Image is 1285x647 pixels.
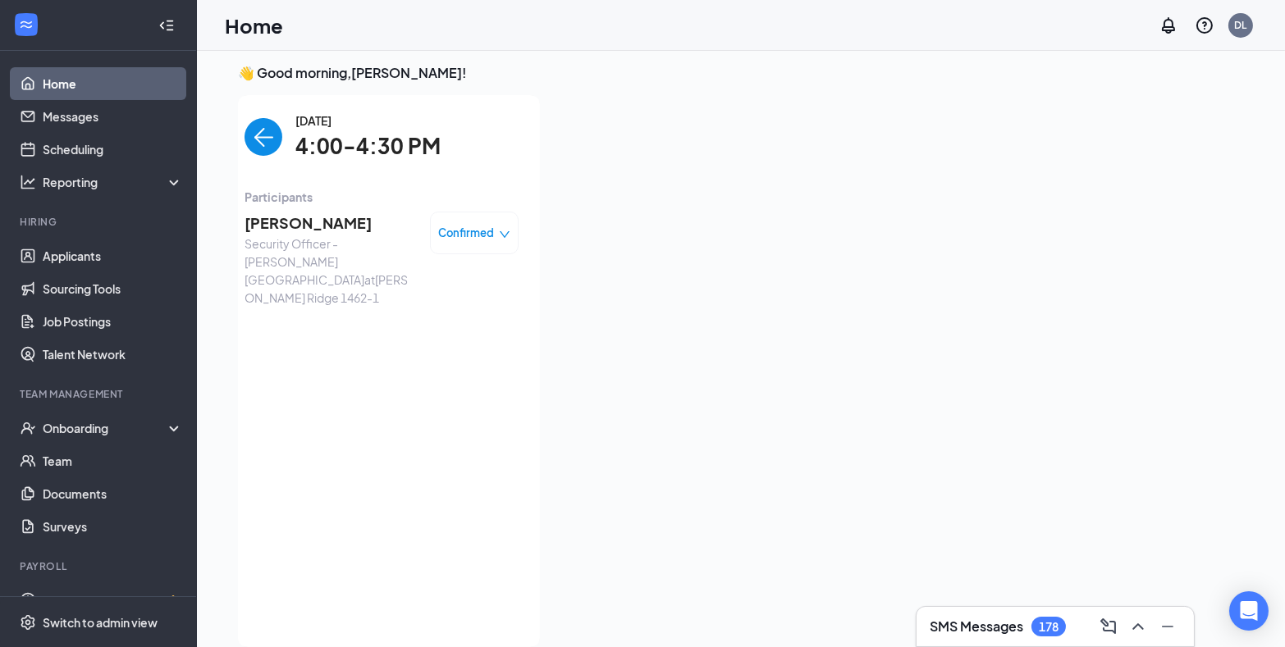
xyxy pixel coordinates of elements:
div: Onboarding [43,420,169,436]
div: Open Intercom Messenger [1229,591,1269,631]
svg: WorkstreamLogo [18,16,34,33]
a: Sourcing Tools [43,272,183,305]
span: down [499,229,510,240]
span: Participants [245,188,519,206]
svg: Settings [20,614,36,631]
svg: QuestionInfo [1195,16,1214,35]
a: Messages [43,100,183,133]
a: Scheduling [43,133,183,166]
button: ComposeMessage [1095,613,1122,640]
span: [DATE] [295,112,441,130]
div: Reporting [43,174,184,190]
svg: ChevronUp [1128,617,1148,636]
button: ChevronUp [1125,613,1151,640]
a: Surveys [43,510,183,543]
a: Job Postings [43,305,183,338]
a: Applicants [43,239,183,272]
svg: Collapse [158,17,175,34]
svg: Notifications [1159,16,1178,35]
a: Home [43,67,183,100]
span: [PERSON_NAME] [245,212,417,235]
span: Security Officer - [PERSON_NAME][GEOGRAPHIC_DATA] at [PERSON_NAME] Ridge 1462-1 [245,235,417,307]
div: Switch to admin view [43,614,158,631]
h1: Home [225,11,283,39]
button: back-button [245,118,282,156]
div: Payroll [20,559,180,573]
a: Team [43,444,183,477]
svg: UserCheck [20,420,36,436]
a: Talent Network [43,338,183,371]
svg: Analysis [20,174,36,190]
span: Confirmed [439,225,495,241]
button: Minimize [1155,613,1181,640]
div: 178 [1039,620,1059,634]
div: DL [1235,18,1247,32]
svg: ComposeMessage [1099,617,1118,636]
h3: SMS Messages [930,617,1023,636]
a: PayrollCrown [43,584,183,617]
div: Team Management [20,387,180,401]
svg: Minimize [1158,617,1178,636]
span: 4:00-4:30 PM [295,130,441,163]
h3: 👋 Good morning, [PERSON_NAME] ! [238,64,1244,82]
a: Documents [43,477,183,510]
div: Hiring [20,215,180,229]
